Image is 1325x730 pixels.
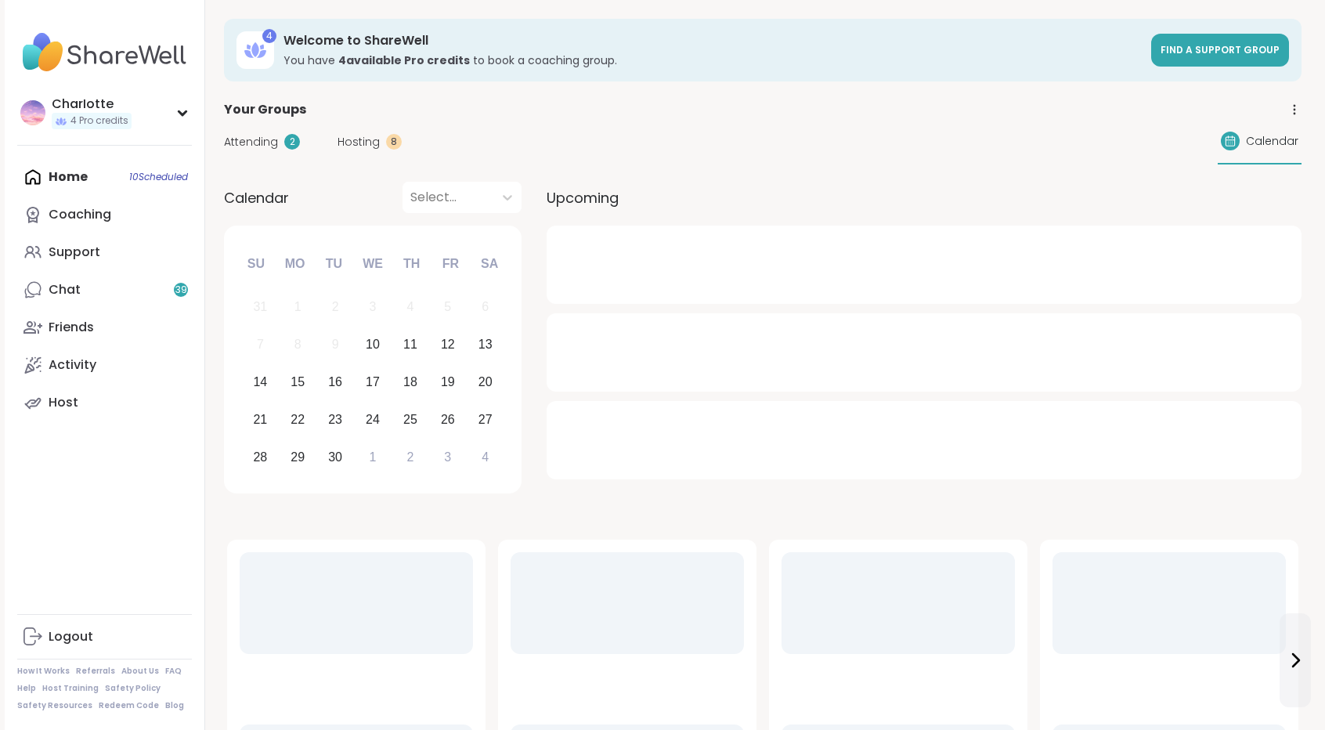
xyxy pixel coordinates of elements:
div: 22 [291,409,305,430]
div: Not available Sunday, August 31st, 2025 [244,291,277,324]
a: How It Works [17,666,70,677]
div: 31 [253,296,267,317]
div: 27 [478,409,493,430]
div: Choose Sunday, September 21st, 2025 [244,403,277,436]
div: Choose Monday, September 29th, 2025 [281,440,315,474]
div: Choose Tuesday, September 23rd, 2025 [319,403,352,436]
div: Logout [49,628,93,645]
div: Choose Tuesday, September 16th, 2025 [319,366,352,399]
div: 9 [332,334,339,355]
div: Choose Sunday, September 14th, 2025 [244,366,277,399]
div: 28 [253,446,267,468]
div: Not available Thursday, September 4th, 2025 [394,291,428,324]
a: Safety Policy [105,683,161,694]
div: Not available Tuesday, September 2nd, 2025 [319,291,352,324]
img: CharIotte [20,100,45,125]
div: 4 [482,446,489,468]
div: 10 [366,334,380,355]
div: Choose Saturday, September 20th, 2025 [468,366,502,399]
div: Choose Saturday, September 27th, 2025 [468,403,502,436]
a: Help [17,683,36,694]
a: Blog [165,700,184,711]
div: Friends [49,319,94,336]
div: Choose Friday, September 26th, 2025 [431,403,464,436]
div: 4 [262,29,276,43]
div: Host [49,394,78,411]
div: CharIotte [52,96,132,113]
div: 2 [332,296,339,317]
span: Your Groups [224,100,306,119]
div: 15 [291,371,305,392]
h3: You have to book a coaching group. [283,52,1142,68]
div: 7 [257,334,264,355]
div: 19 [441,371,455,392]
div: Choose Saturday, September 13th, 2025 [468,328,502,362]
div: 17 [366,371,380,392]
a: FAQ [165,666,182,677]
div: Not available Monday, September 1st, 2025 [281,291,315,324]
a: Safety Resources [17,700,92,711]
div: 24 [366,409,380,430]
span: Calendar [224,187,289,208]
div: Fr [433,247,468,281]
div: 8 [386,134,402,150]
div: Not available Saturday, September 6th, 2025 [468,291,502,324]
div: 18 [403,371,417,392]
div: 6 [482,296,489,317]
div: Not available Friday, September 5th, 2025 [431,291,464,324]
div: 3 [370,296,377,317]
div: Choose Friday, October 3rd, 2025 [431,440,464,474]
div: Not available Monday, September 8th, 2025 [281,328,315,362]
div: month 2025-09 [241,288,504,475]
b: 4 available Pro credit s [338,52,470,68]
a: Referrals [76,666,115,677]
a: Chat39 [17,271,192,309]
div: 4 [406,296,413,317]
div: Choose Wednesday, September 10th, 2025 [356,328,390,362]
div: Not available Sunday, September 7th, 2025 [244,328,277,362]
span: Attending [224,134,278,150]
div: Chat [49,281,81,298]
a: Coaching [17,196,192,233]
a: Host [17,384,192,421]
span: 39 [175,284,187,297]
div: Support [49,244,100,261]
div: Choose Thursday, September 18th, 2025 [394,366,428,399]
div: 13 [478,334,493,355]
div: Not available Wednesday, September 3rd, 2025 [356,291,390,324]
div: 12 [441,334,455,355]
div: 30 [328,446,342,468]
div: 29 [291,446,305,468]
a: About Us [121,666,159,677]
div: Coaching [49,206,111,223]
h3: Welcome to ShareWell [283,32,1142,49]
div: 21 [253,409,267,430]
div: Choose Friday, September 19th, 2025 [431,366,464,399]
a: Activity [17,346,192,384]
div: 20 [478,371,493,392]
div: We [356,247,390,281]
a: Friends [17,309,192,346]
div: Choose Thursday, September 11th, 2025 [394,328,428,362]
div: 2 [284,134,300,150]
div: 5 [444,296,451,317]
div: Choose Thursday, October 2nd, 2025 [394,440,428,474]
div: 16 [328,371,342,392]
a: Host Training [42,683,99,694]
div: Th [395,247,429,281]
div: Choose Wednesday, September 24th, 2025 [356,403,390,436]
div: Activity [49,356,96,374]
div: 11 [403,334,417,355]
div: 14 [253,371,267,392]
div: Sa [472,247,507,281]
div: Choose Thursday, September 25th, 2025 [394,403,428,436]
div: 1 [370,446,377,468]
a: Support [17,233,192,271]
div: Not available Tuesday, September 9th, 2025 [319,328,352,362]
div: Choose Wednesday, September 17th, 2025 [356,366,390,399]
div: Choose Monday, September 22nd, 2025 [281,403,315,436]
div: Choose Monday, September 15th, 2025 [281,366,315,399]
div: 25 [403,409,417,430]
div: Choose Wednesday, October 1st, 2025 [356,440,390,474]
div: 1 [294,296,301,317]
